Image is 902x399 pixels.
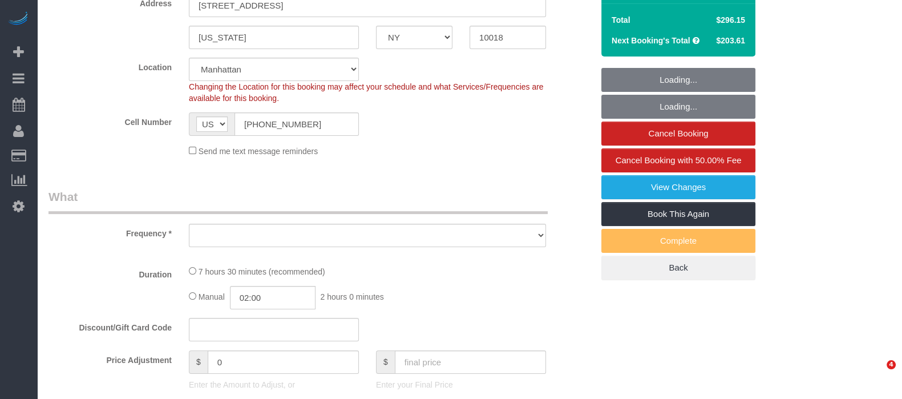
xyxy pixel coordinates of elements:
label: Duration [40,265,180,280]
input: Zip Code [470,26,546,49]
a: Cancel Booking [601,122,755,146]
span: $ [189,350,208,374]
label: Price Adjustment [40,350,180,366]
input: final price [395,350,546,374]
span: $296.15 [716,15,745,25]
span: 4 [887,360,896,369]
label: Cell Number [40,112,180,128]
p: Enter the Amount to Adjust, or [189,379,359,390]
a: Cancel Booking with 50.00% Fee [601,148,755,172]
a: Back [601,256,755,280]
input: Cell Number [234,112,359,136]
strong: Total [612,15,630,25]
strong: Next Booking's Total [612,36,690,45]
img: Automaid Logo [7,11,30,27]
span: Manual [199,292,225,301]
span: Cancel Booking with 50.00% Fee [616,155,742,165]
span: Changing the Location for this booking may affect your schedule and what Services/Frequencies are... [189,82,544,103]
a: Book This Again [601,202,755,226]
label: Location [40,58,180,73]
span: Send me text message reminders [199,147,318,156]
label: Frequency * [40,224,180,239]
a: View Changes [601,175,755,199]
label: Discount/Gift Card Code [40,318,180,333]
span: $203.61 [716,36,745,45]
iframe: Intercom live chat [863,360,891,388]
input: City [189,26,359,49]
legend: What [48,188,548,214]
span: 7 hours 30 minutes (recommended) [199,267,325,276]
span: 2 hours 0 minutes [320,292,383,301]
span: $ [376,350,395,374]
p: Enter your Final Price [376,379,546,390]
